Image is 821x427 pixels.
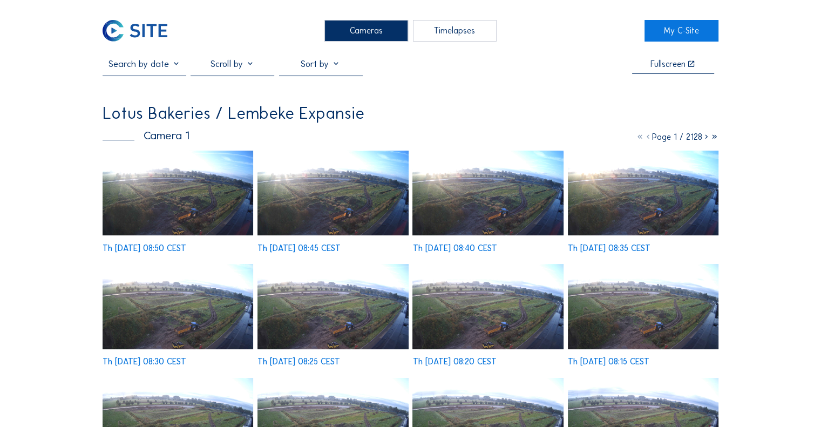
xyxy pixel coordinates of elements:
img: C-SITE Logo [103,20,167,42]
img: image_53695985 [103,151,253,235]
img: image_53695869 [257,151,408,235]
img: image_53695758 [412,151,563,235]
input: Search by date 󰅀 [103,58,186,70]
a: C-SITE Logo [103,20,177,42]
div: Camera 1 [103,130,189,141]
div: Th [DATE] 08:40 CEST [412,244,497,252]
span: Page 1 / 2128 [652,132,702,142]
img: image_53695305 [257,264,408,349]
div: Th [DATE] 08:25 CEST [257,357,340,365]
div: Lotus Bakeries / Lembeke Expansie [103,105,364,122]
div: Th [DATE] 08:20 CEST [412,357,496,365]
div: Cameras [324,20,408,42]
div: Th [DATE] 08:35 CEST [568,244,650,252]
img: image_53695172 [412,264,563,349]
div: Timelapses [413,20,497,42]
div: Th [DATE] 08:30 CEST [103,357,186,365]
div: Fullscreen [650,60,686,68]
a: My C-Site [644,20,718,42]
img: image_53695007 [568,264,718,349]
div: Th [DATE] 08:45 CEST [257,244,341,252]
div: Th [DATE] 08:50 CEST [103,244,186,252]
img: image_53695603 [568,151,718,235]
img: image_53695450 [103,264,253,349]
div: Th [DATE] 08:15 CEST [568,357,649,365]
